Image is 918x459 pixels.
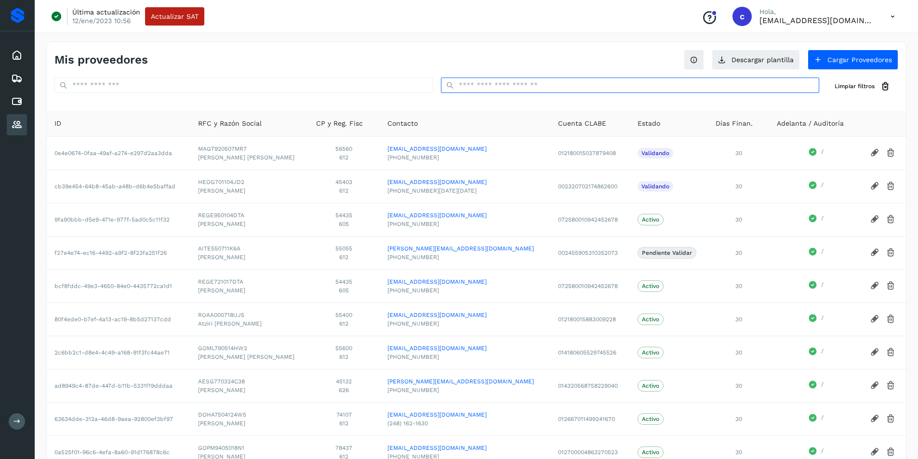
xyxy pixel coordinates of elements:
[550,336,629,369] td: 014180605529745526
[316,344,373,353] span: 55600
[316,118,363,129] span: CP y Reg. Fisc
[145,7,204,26] button: Actualizar SAT
[387,353,543,361] span: [PHONE_NUMBER]
[316,186,373,195] span: 612
[387,118,418,129] span: Contacto
[198,253,300,262] span: [PERSON_NAME]
[638,118,660,129] span: Estado
[72,16,131,25] p: 12/ene/2023 10:56
[72,8,140,16] p: Última actualización
[759,16,875,25] p: contabilidad5@easo.com
[47,136,190,170] td: 0e4e0674-0faa-49af-a274-e297d2aa3dda
[198,178,300,186] span: HEOG701104JD2
[777,314,854,325] div: /
[777,413,854,425] div: /
[198,377,300,386] span: AESG770324C38
[827,78,898,95] button: Limpiar filtros
[316,153,373,162] span: 612
[47,336,190,369] td: 2c6bb2c1-d8e4-4c49-a168-91f3fc44ae71
[316,144,373,153] span: 56560
[47,302,190,336] td: 80f4ede0-b7ef-4a13-ac19-8b5d27137cdd
[641,183,669,190] p: Validando
[47,402,190,435] td: 63634dde-312a-46d8-9aea-92800ef3bf97
[735,283,742,289] span: 30
[198,419,300,428] span: [PERSON_NAME]
[550,170,629,203] td: 002320702174862600
[198,220,300,228] span: [PERSON_NAME]
[777,280,854,292] div: /
[550,136,629,170] td: 012180015037879408
[47,203,190,236] td: 9fa90bbb-d5e9-471e-977f-5ad0c5c11f32
[198,277,300,286] span: REGE721017DTA
[642,349,659,356] p: Activo
[777,347,854,358] div: /
[7,114,27,135] div: Proveedores
[316,386,373,394] span: 626
[316,220,373,228] span: 605
[198,386,300,394] span: [PERSON_NAME]
[550,402,629,435] td: 012667011499241670
[316,178,373,186] span: 45403
[642,216,659,223] p: Activo
[735,416,742,422] span: 30
[198,319,300,328] span: Atziri [PERSON_NAME]
[387,286,543,295] span: [PHONE_NUMBER]
[735,249,742,256] span: 30
[777,214,854,225] div: /
[316,286,373,295] span: 605
[7,68,27,89] div: Embarques
[198,311,300,319] span: ROAA000718UJ5
[735,382,742,389] span: 30
[316,211,373,220] span: 54435
[808,50,898,70] button: Cargar Proveedores
[198,186,300,195] span: [PERSON_NAME]
[735,316,742,323] span: 30
[387,386,543,394] span: [PHONE_NUMBER]
[735,216,742,223] span: 30
[151,13,199,20] span: Actualizar SAT
[777,380,854,392] div: /
[198,286,300,295] span: [PERSON_NAME]
[316,419,373,428] span: 612
[316,353,373,361] span: 612
[316,244,373,253] span: 55055
[198,444,300,452] span: GOPM9405018N1
[735,449,742,456] span: 30
[47,170,190,203] td: cb39e454-64b8-45ab-a48b-d6b4e5baffad
[198,153,300,162] span: [PERSON_NAME] [PERSON_NAME]
[198,118,262,129] span: RFC y Razón Social
[777,147,854,159] div: /
[198,211,300,220] span: REGE950104DTA
[47,269,190,302] td: bcf8fddc-49e3-4650-84e0-4435772ca1d1
[777,247,854,259] div: /
[735,349,742,356] span: 30
[642,249,692,256] p: Pendiente Validar
[316,311,373,319] span: 55400
[642,283,659,289] p: Activo
[550,203,629,236] td: 072580010942452678
[558,118,606,129] span: Cuenta CLABE
[712,50,800,70] button: Descargar plantilla
[47,369,190,402] td: ad8949c4-87de-447d-b11b-5331f19dddaa
[198,410,300,419] span: DOHA7504124W5
[316,444,373,452] span: 78437
[387,277,543,286] a: [EMAIL_ADDRESS][DOMAIN_NAME]
[7,45,27,66] div: Inicio
[198,144,300,153] span: MAGT920507MR7
[835,82,875,91] span: Limpiar filtros
[387,253,543,262] span: [PHONE_NUMBER]
[550,269,629,302] td: 072580010942452678
[387,344,543,353] a: [EMAIL_ADDRESS][DOMAIN_NAME]
[316,410,373,419] span: 74107
[316,253,373,262] span: 612
[387,377,543,386] a: [PERSON_NAME][EMAIL_ADDRESS][DOMAIN_NAME]
[759,8,875,16] p: Hola,
[387,319,543,328] span: [PHONE_NUMBER]
[387,211,543,220] a: [EMAIL_ADDRESS][DOMAIN_NAME]
[198,353,300,361] span: [PERSON_NAME] [PERSON_NAME]
[387,220,543,228] span: [PHONE_NUMBER]
[316,277,373,286] span: 54435
[777,446,854,458] div: /
[777,181,854,192] div: /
